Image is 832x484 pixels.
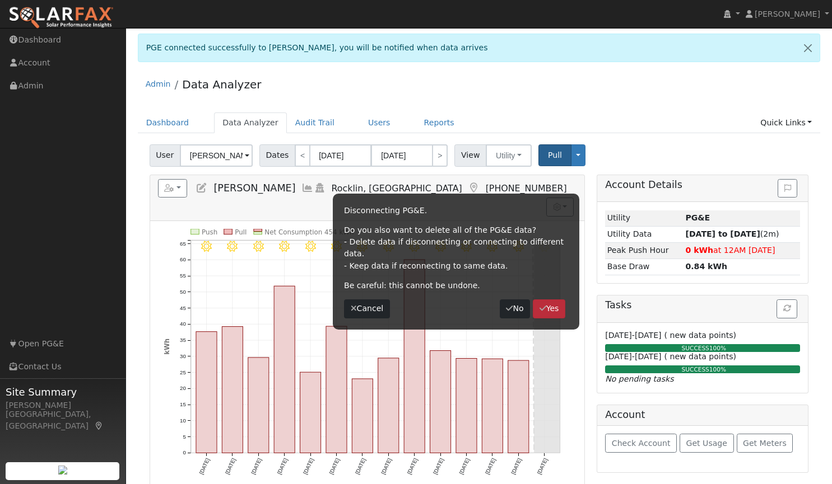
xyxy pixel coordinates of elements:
[227,241,238,252] i: 8/24 - Clear
[183,434,185,440] text: 5
[605,226,684,242] td: Utility Data
[196,182,208,194] a: Edit User (36869)
[180,305,186,311] text: 45
[180,272,186,279] text: 55
[500,299,530,318] button: No
[430,351,450,453] rect: onclick=""
[279,241,290,252] i: 8/26 - Clear
[709,366,726,373] span: 100%
[300,372,320,453] rect: onclick=""
[58,466,67,474] img: retrieve
[454,144,486,167] span: View
[201,241,212,252] i: 8/23 - Clear
[605,259,684,275] td: Base Draw
[602,365,805,374] div: SUCCESS
[602,344,805,353] div: SUCCESS
[612,439,671,448] span: Check Account
[755,10,820,18] span: [PERSON_NAME]
[605,409,645,420] h5: Account
[486,144,532,167] button: Utility
[432,144,448,167] a: >
[486,183,567,194] span: [PHONE_NUMBER]
[605,299,800,311] h5: Tasks
[146,79,171,88] a: Admin
[360,112,399,133] a: Users
[259,144,295,167] span: Dates
[538,144,571,166] button: Pull
[180,257,186,263] text: 60
[180,337,186,343] text: 35
[344,299,390,318] button: Cancel
[180,353,186,359] text: 30
[331,241,342,252] i: 8/28 - Clear
[743,439,787,448] span: Get Meters
[180,289,186,295] text: 50
[8,6,114,30] img: SolarFax
[305,241,315,252] i: 8/27 - Clear
[295,144,310,167] a: <
[352,379,373,453] rect: onclick=""
[533,299,565,318] button: Yes
[162,339,170,355] text: kWh
[276,457,289,475] text: [DATE]
[314,182,326,194] a: Login As (last Never)
[183,450,186,456] text: 0
[752,112,820,133] a: Quick Links
[605,374,673,383] i: No pending tasks
[737,434,793,453] button: Get Meters
[253,241,264,252] i: 8/25 - Clear
[250,457,263,475] text: [DATE]
[180,401,186,407] text: 15
[6,400,120,411] div: [PERSON_NAME]
[198,457,211,475] text: [DATE]
[344,280,568,292] p: Be careful: this cannot be undone.
[6,408,120,432] div: [GEOGRAPHIC_DATA], [GEOGRAPHIC_DATA]
[548,151,562,159] span: Pull
[213,182,295,194] span: [PERSON_NAME]
[180,321,186,327] text: 40
[482,359,503,453] rect: onclick=""
[182,78,261,91] a: Data Analyzer
[685,213,710,222] strong: ID: 17257943, authorized: 09/06/25
[180,369,186,375] text: 25
[605,331,661,340] span: [DATE]-[DATE]
[416,112,463,133] a: Reports
[94,421,104,430] a: Map
[432,457,445,475] text: [DATE]
[180,144,253,167] input: Select a User
[222,327,243,453] rect: onclick=""
[605,434,677,453] button: Check Account
[354,457,367,475] text: [DATE]
[180,241,186,247] text: 65
[510,457,523,475] text: [DATE]
[709,345,726,351] span: 100%
[214,112,287,133] a: Data Analyzer
[150,144,180,167] span: User
[202,228,217,236] text: Push
[508,360,529,453] rect: onclick=""
[302,457,315,475] text: [DATE]
[264,228,354,236] text: Net Consumption 454 kWh
[680,434,734,453] button: Get Usage
[686,439,727,448] span: Get Usage
[248,358,269,453] rect: onclick=""
[685,229,760,238] strong: [DATE] to [DATE]
[605,210,684,227] td: Utility
[685,229,779,238] span: (2m)
[196,332,217,453] rect: onclick=""
[6,384,120,400] span: Site Summary
[458,457,471,475] text: [DATE]
[778,179,797,198] button: Issue History
[180,417,186,424] text: 10
[332,183,462,194] span: Rocklin, [GEOGRAPHIC_DATA]
[344,205,568,217] p: Disconnecting PG&E.
[605,179,800,191] h5: Account Details
[456,359,477,453] rect: onclick=""
[287,112,343,133] a: Audit Trail
[605,242,684,259] td: Peak Push Hour
[180,386,186,392] text: 20
[378,358,399,453] rect: onclick=""
[664,331,736,340] span: ( new data points)
[274,286,295,453] rect: onclick=""
[301,182,314,194] a: Multi-Series Graph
